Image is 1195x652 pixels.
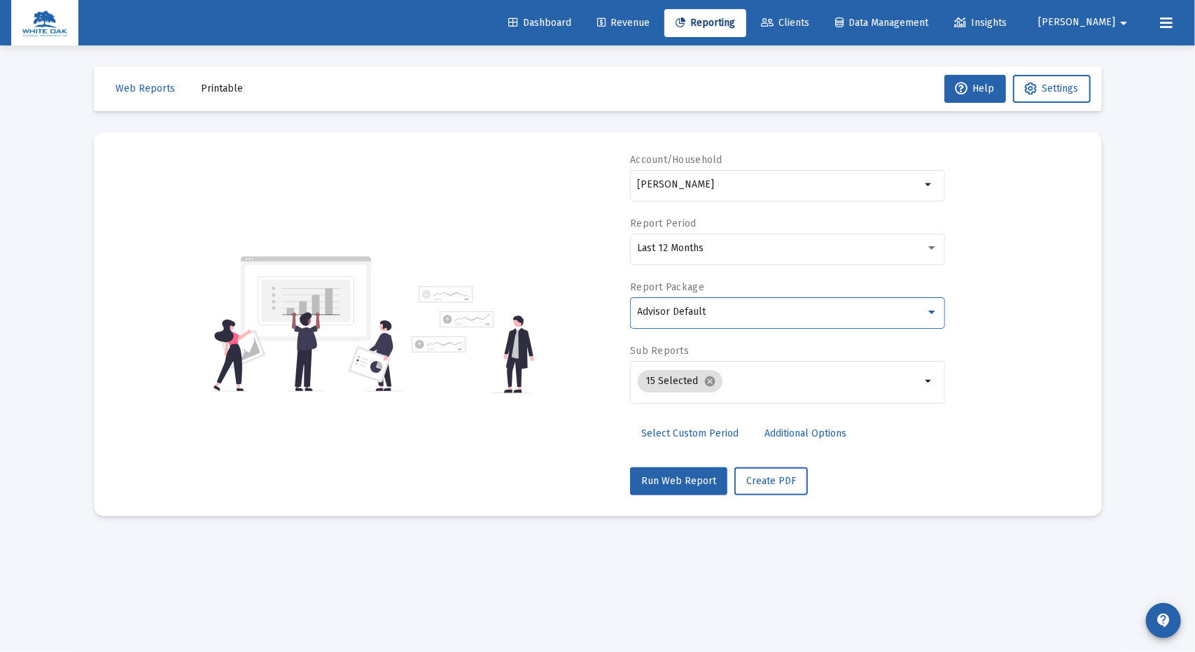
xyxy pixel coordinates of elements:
label: Account/Household [630,154,722,166]
button: Printable [190,75,255,103]
span: Last 12 Months [638,242,704,254]
a: Revenue [586,9,661,37]
span: Reporting [676,17,735,29]
img: reporting [211,255,403,393]
a: Data Management [824,9,939,37]
input: Search or select an account or household [638,179,921,190]
span: Data Management [835,17,928,29]
span: Help [956,83,995,94]
button: [PERSON_NAME] [1021,8,1149,36]
span: Advisor Default [638,306,706,318]
mat-chip: 15 Selected [638,370,722,392]
span: Dashboard [508,17,571,29]
span: Settings [1042,83,1079,94]
mat-icon: cancel [704,375,717,388]
img: reporting-alt [412,286,534,393]
span: Additional Options [764,427,846,439]
span: Clients [761,17,809,29]
a: Dashboard [497,9,582,37]
a: Clients [750,9,820,37]
span: Select Custom Period [641,427,739,439]
button: Create PDF [734,467,808,495]
a: Insights [943,9,1018,37]
label: Sub Reports [630,345,689,357]
mat-icon: arrow_drop_down [921,176,938,193]
span: Create PDF [746,475,796,487]
span: Revenue [597,17,650,29]
label: Report Period [630,218,697,229]
span: Insights [954,17,1007,29]
a: Reporting [664,9,746,37]
mat-icon: contact_support [1155,612,1172,629]
span: Web Reports [116,83,176,94]
mat-chip-list: Selection [638,367,921,395]
span: [PERSON_NAME] [1038,17,1115,29]
mat-icon: arrow_drop_down [921,373,938,390]
span: Run Web Report [641,475,716,487]
button: Settings [1013,75,1091,103]
button: Web Reports [105,75,187,103]
img: Dashboard [22,9,68,37]
label: Report Package [630,281,704,293]
span: Printable [202,83,244,94]
button: Run Web Report [630,467,727,495]
button: Help [944,75,1006,103]
mat-icon: arrow_drop_down [1115,9,1132,37]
